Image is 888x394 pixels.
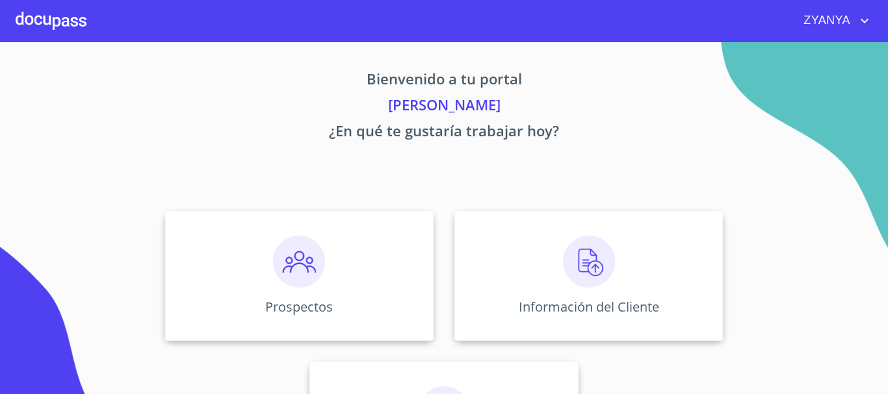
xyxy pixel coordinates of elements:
p: [PERSON_NAME] [44,94,844,120]
button: account of current user [794,10,872,31]
img: prospectos.png [273,236,325,288]
p: Prospectos [265,298,333,315]
p: Información del Cliente [519,298,659,315]
img: carga.png [563,236,615,288]
span: ZYANYA [794,10,857,31]
p: Bienvenido a tu portal [44,68,844,94]
p: ¿En qué te gustaría trabajar hoy? [44,120,844,146]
